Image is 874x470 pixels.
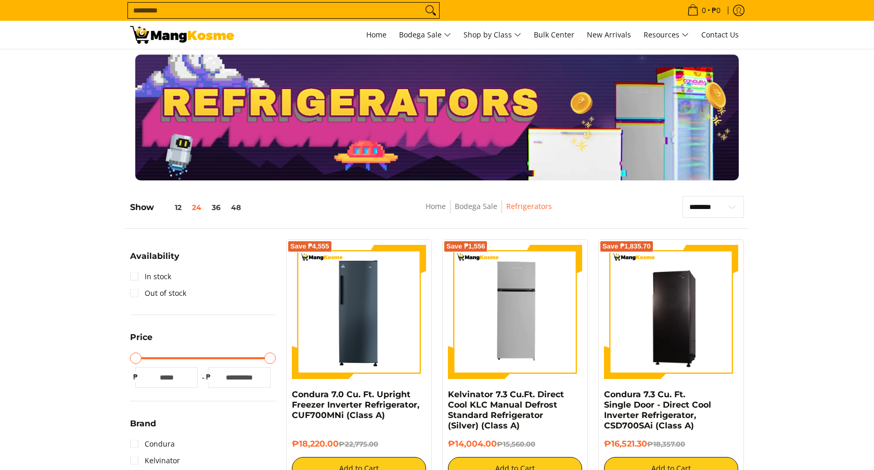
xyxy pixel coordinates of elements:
[366,30,387,40] span: Home
[701,30,739,40] span: Contact Us
[448,245,582,379] img: Kelvinator 7.3 Cu.Ft. Direct Cool KLC Manual Defrost Standard Refrigerator (Silver) (Class A)
[604,246,738,377] img: Condura 7.3 Cu. Ft. Single Door - Direct Cool Inverter Refrigerator, CSD700SAi (Class A)
[130,452,180,469] a: Kelvinator
[130,285,186,302] a: Out of stock
[464,29,521,42] span: Shop by Class
[130,420,156,428] span: Brand
[245,21,744,49] nav: Main Menu
[226,203,246,212] button: 48
[696,21,744,49] a: Contact Us
[130,333,152,342] span: Price
[187,203,207,212] button: 24
[638,21,694,49] a: Resources
[647,440,685,448] del: ₱18,357.00
[130,26,234,44] img: Bodega Sale Refrigerator l Mang Kosme: Home Appliances Warehouse Sale
[448,389,564,430] a: Kelvinator 7.3 Cu.Ft. Direct Cool KLC Manual Defrost Standard Refrigerator (Silver) (Class A)
[203,372,213,382] span: ₱
[130,372,140,382] span: ₱
[587,30,631,40] span: New Arrivals
[604,389,711,430] a: Condura 7.3 Cu. Ft. Single Door - Direct Cool Inverter Refrigerator, CSD700SAi (Class A)
[339,440,378,448] del: ₱22,775.00
[292,245,426,379] img: Condura 7.0 Cu. Ft. Upright Freezer Inverter Refrigerator, CUF700MNi (Class A)
[529,21,580,49] a: Bulk Center
[497,440,535,448] del: ₱15,560.00
[644,29,689,42] span: Resources
[130,268,171,285] a: In stock
[684,5,724,16] span: •
[207,203,226,212] button: 36
[422,3,439,18] button: Search
[292,439,426,449] h6: ₱18,220.00
[130,333,152,349] summary: Open
[130,420,156,436] summary: Open
[700,7,708,14] span: 0
[426,201,446,211] a: Home
[582,21,636,49] a: New Arrivals
[394,21,456,49] a: Bodega Sale
[458,21,526,49] a: Shop by Class
[710,7,722,14] span: ₱0
[292,389,419,420] a: Condura 7.0 Cu. Ft. Upright Freezer Inverter Refrigerator, CUF700MNi (Class A)
[446,243,485,250] span: Save ₱1,556
[350,200,628,224] nav: Breadcrumbs
[602,243,651,250] span: Save ₱1,835.70
[604,439,738,449] h6: ₱16,521.30
[361,21,392,49] a: Home
[506,201,552,211] a: Refrigerators
[154,203,187,212] button: 12
[448,439,582,449] h6: ₱14,004.00
[130,252,179,260] span: Availability
[534,30,574,40] span: Bulk Center
[130,202,246,213] h5: Show
[130,436,175,452] a: Condura
[130,252,179,268] summary: Open
[290,243,329,250] span: Save ₱4,555
[455,201,497,211] a: Bodega Sale
[399,29,451,42] span: Bodega Sale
